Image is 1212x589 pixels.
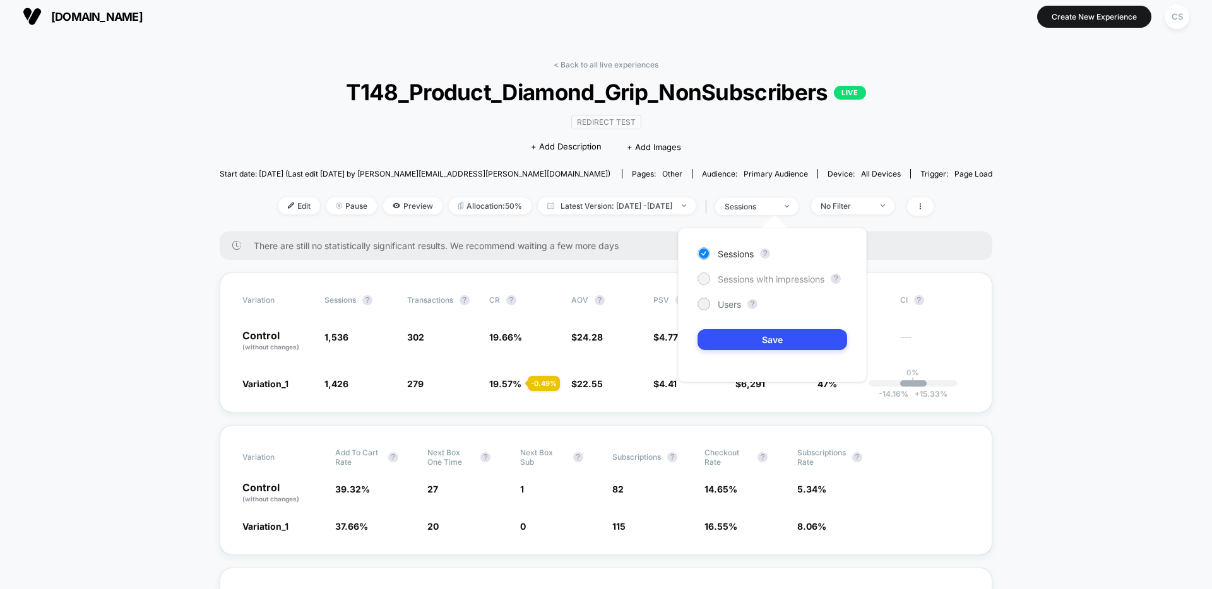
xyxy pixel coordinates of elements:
div: Audience: [702,169,808,178]
span: Variation_1 [242,378,288,389]
span: 24.28 [577,332,603,342]
span: Allocation: 50% [449,197,532,214]
span: other [662,169,682,178]
span: Pause [326,197,377,214]
span: + [915,389,920,399]
img: end [336,202,342,209]
span: 279 [407,378,424,389]
span: 1 [520,484,524,494]
span: Sessions [324,295,356,305]
span: AOV [571,295,588,305]
span: Next Box Sub [520,448,567,467]
div: CS [1165,4,1189,29]
span: 82 [612,484,624,494]
span: T148_Product_Diamond_Grip_NonSubscribers [258,79,953,105]
img: edit [288,202,294,209]
button: ? [573,452,583,462]
span: 19.57 % [489,378,521,389]
button: ? [480,452,490,462]
button: ? [388,452,398,462]
button: [DOMAIN_NAME] [19,6,146,26]
span: 0 [520,521,526,532]
button: ? [362,295,372,305]
button: Save [698,329,847,350]
span: 39.32 % [335,484,370,494]
span: $ [571,332,603,342]
span: $ [653,332,678,342]
span: 37.66 % [335,521,368,532]
span: Add To Cart Rate [335,448,382,467]
span: Transactions [407,295,453,305]
div: Pages: [632,169,682,178]
span: Next Box One Time [427,448,474,467]
button: ? [460,295,470,305]
span: Subscriptions [612,452,661,462]
span: Preview [383,197,443,214]
span: 15.33 % [908,389,948,399]
span: Variation [242,448,312,467]
button: ? [852,452,862,462]
span: Edit [278,197,320,214]
span: Start date: [DATE] (Last edit [DATE] by [PERSON_NAME][EMAIL_ADDRESS][PERSON_NAME][DOMAIN_NAME]) [220,169,610,178]
span: + Add Images [627,142,681,152]
span: + Add Description [531,141,602,153]
span: 27 [427,484,438,494]
button: CS [1161,4,1193,30]
span: Subscriptions Rate [797,448,846,467]
div: Trigger: [920,169,992,178]
button: ? [760,248,770,259]
p: 0% [906,368,919,377]
span: Primary Audience [744,169,808,178]
span: 4.41 [659,378,677,389]
span: 14.65 % [704,484,737,494]
button: ? [914,295,924,305]
span: There are still no statistically significant results. We recommend waiting a few more days [254,240,967,251]
button: ? [831,274,841,284]
button: ? [747,299,757,309]
img: calendar [547,202,554,209]
img: end [881,204,885,207]
span: Variation [242,295,312,305]
p: Control [242,330,312,352]
img: Visually logo [23,7,42,26]
img: rebalance [458,202,463,209]
p: Control [242,482,322,504]
span: $ [571,378,603,389]
span: Sessions [718,248,754,259]
span: 16.55 % [704,521,737,532]
div: sessions [725,202,775,211]
span: -14.16 % [879,389,908,399]
span: (without changes) [242,495,299,503]
p: | [912,377,914,387]
span: $ [653,378,677,389]
img: end [785,205,789,207]
span: Sessions with impressions [718,274,824,284]
span: Variation_1 [242,521,288,532]
span: 1,426 [324,378,348,389]
span: 5.34 % [797,484,826,494]
button: ? [506,295,516,305]
span: 8.06 % [797,521,826,532]
span: 20 [427,521,439,532]
button: ? [757,452,768,462]
span: (without changes) [242,343,299,351]
span: Users [718,299,741,310]
span: 115 [612,521,626,532]
span: | [702,197,715,216]
span: Latest Version: [DATE] - [DATE] [538,197,696,214]
span: [DOMAIN_NAME] [51,10,143,23]
button: Create New Experience [1037,6,1151,28]
div: - 0.49 % [528,376,560,391]
span: Checkout Rate [704,448,751,467]
span: Redirect Test [571,115,641,129]
span: --- [900,334,970,352]
span: CR [489,295,500,305]
button: ? [595,295,605,305]
span: Page Load [954,169,992,178]
span: PSV [653,295,669,305]
span: 19.66 % [489,332,522,342]
a: < Back to all live experiences [554,60,658,69]
img: end [682,204,686,207]
span: 1,536 [324,332,348,342]
span: 22.55 [577,378,603,389]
